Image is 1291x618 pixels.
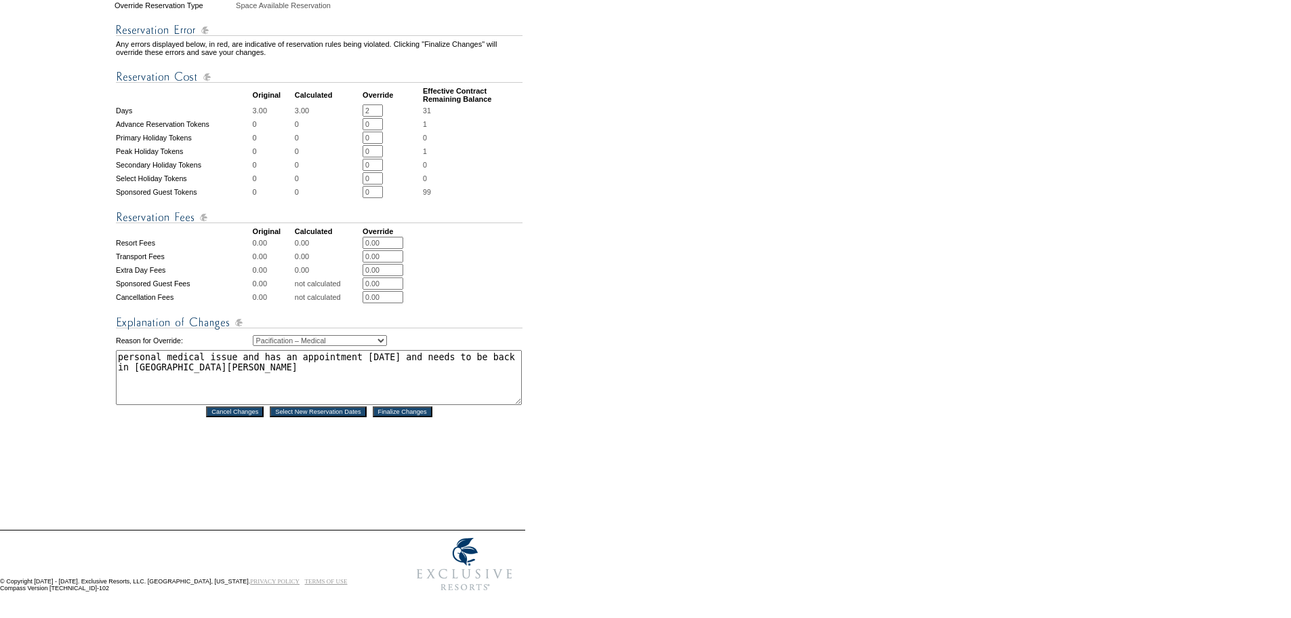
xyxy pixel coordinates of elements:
[116,104,251,117] td: Days
[373,406,432,417] input: Finalize Changes
[253,227,293,235] td: Original
[253,237,293,249] td: 0.00
[295,227,361,235] td: Calculated
[295,104,361,117] td: 3.00
[423,107,431,115] span: 31
[253,277,293,290] td: 0.00
[423,87,522,103] td: Effective Contract Remaining Balance
[116,118,251,130] td: Advance Reservation Tokens
[295,87,361,103] td: Calculated
[116,291,251,303] td: Cancellation Fees
[115,1,234,9] div: Override Reservation Type
[363,227,422,235] td: Override
[116,264,251,276] td: Extra Day Fees
[423,174,427,182] span: 0
[404,530,525,598] img: Exclusive Resorts
[295,118,361,130] td: 0
[116,237,251,249] td: Resort Fees
[253,172,293,185] td: 0
[116,22,522,39] img: Reservation Errors
[295,132,361,144] td: 0
[295,237,361,249] td: 0.00
[116,209,522,226] img: Reservation Fees
[253,118,293,130] td: 0
[116,186,251,198] td: Sponsored Guest Tokens
[423,120,427,128] span: 1
[253,250,293,263] td: 0.00
[116,69,522,85] img: Reservation Cost
[423,134,427,142] span: 0
[116,172,251,185] td: Select Holiday Tokens
[295,250,361,263] td: 0.00
[295,172,361,185] td: 0
[116,145,251,157] td: Peak Holiday Tokens
[116,40,522,56] td: Any errors displayed below, in red, are indicative of reservation rules being violated. Clicking ...
[253,186,293,198] td: 0
[206,406,264,417] input: Cancel Changes
[423,161,427,169] span: 0
[363,87,422,103] td: Override
[253,87,293,103] td: Original
[295,291,361,303] td: not calculated
[253,159,293,171] td: 0
[116,314,522,331] img: Explanation of Changes
[423,188,431,196] span: 99
[295,264,361,276] td: 0.00
[295,145,361,157] td: 0
[295,186,361,198] td: 0
[305,578,348,585] a: TERMS OF USE
[270,406,367,417] input: Select New Reservation Dates
[116,332,251,349] td: Reason for Override:
[253,291,293,303] td: 0.00
[236,1,524,9] div: Space Available Reservation
[423,147,427,155] span: 1
[250,578,300,585] a: PRIVACY POLICY
[295,159,361,171] td: 0
[253,264,293,276] td: 0.00
[116,132,251,144] td: Primary Holiday Tokens
[253,145,293,157] td: 0
[253,104,293,117] td: 3.00
[116,277,251,290] td: Sponsored Guest Fees
[116,250,251,263] td: Transport Fees
[295,277,361,290] td: not calculated
[116,159,251,171] td: Secondary Holiday Tokens
[253,132,293,144] td: 0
